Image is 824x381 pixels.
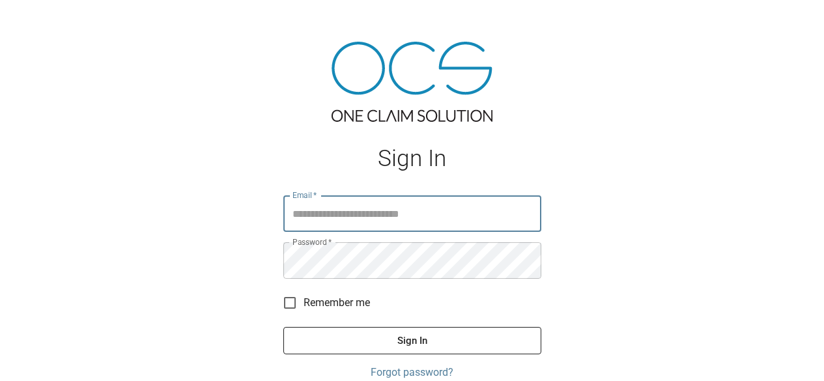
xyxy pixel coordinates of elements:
[292,190,317,201] label: Email
[16,8,68,34] img: ocs-logo-white-transparent.png
[292,236,332,247] label: Password
[283,327,541,354] button: Sign In
[283,365,541,380] a: Forgot password?
[332,42,492,122] img: ocs-logo-tra.png
[283,145,541,172] h1: Sign In
[304,295,370,311] span: Remember me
